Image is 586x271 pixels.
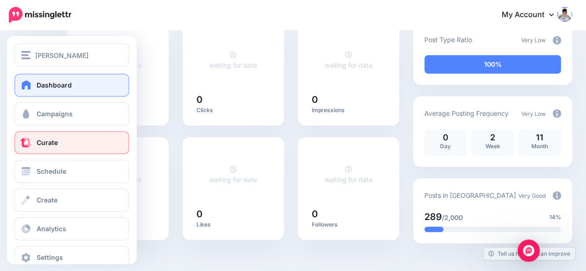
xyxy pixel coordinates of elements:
[429,133,462,142] p: 0
[37,253,63,261] span: Settings
[424,108,509,119] p: Average Posting Frequency
[492,4,572,26] a: My Account
[37,225,66,233] span: Analytics
[442,214,463,221] span: /2,000
[312,107,385,114] p: Impressions
[476,133,509,142] p: 2
[14,217,129,240] a: Analytics
[37,196,57,204] span: Create
[196,95,270,104] h5: 0
[9,7,71,23] img: Missinglettr
[35,50,88,61] span: [PERSON_NAME]
[37,81,72,89] span: Dashboard
[521,110,546,117] span: Very Low
[518,192,546,199] span: Very Good
[325,165,372,183] a: waiting for data
[531,143,548,150] span: Month
[21,51,31,59] img: menu.png
[523,133,556,142] p: 11
[196,107,270,114] p: Clicks
[553,191,561,200] img: info-circle-grey.png
[485,143,500,150] span: Week
[484,247,575,260] a: Tell us how we can improve
[424,190,516,201] p: Posts in [GEOGRAPHIC_DATA]
[553,36,561,44] img: info-circle-grey.png
[424,211,442,222] span: 289
[424,34,472,45] p: Post Type Ratio
[37,167,66,175] span: Schedule
[440,143,451,150] span: Day
[517,239,540,262] div: Open Intercom Messenger
[424,55,561,74] div: 100% of your posts in the last 30 days have been from Drip Campaigns
[209,50,257,69] a: waiting for data
[196,221,270,228] p: Likes
[312,95,385,104] h5: 0
[312,209,385,219] h5: 0
[424,227,443,232] div: 14% of your posts in the last 30 days have been from Drip Campaigns
[553,109,561,118] img: info-circle-grey.png
[37,110,73,118] span: Campaigns
[14,189,129,212] a: Create
[209,165,257,183] a: waiting for data
[549,213,561,222] span: 14%
[196,209,270,219] h5: 0
[14,102,129,126] a: Campaigns
[14,246,129,269] a: Settings
[14,74,129,97] a: Dashboard
[14,44,129,67] button: [PERSON_NAME]
[14,131,129,154] a: Curate
[521,37,546,44] span: Very Low
[14,160,129,183] a: Schedule
[325,50,372,69] a: waiting for data
[37,139,58,146] span: Curate
[312,221,385,228] p: Followers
